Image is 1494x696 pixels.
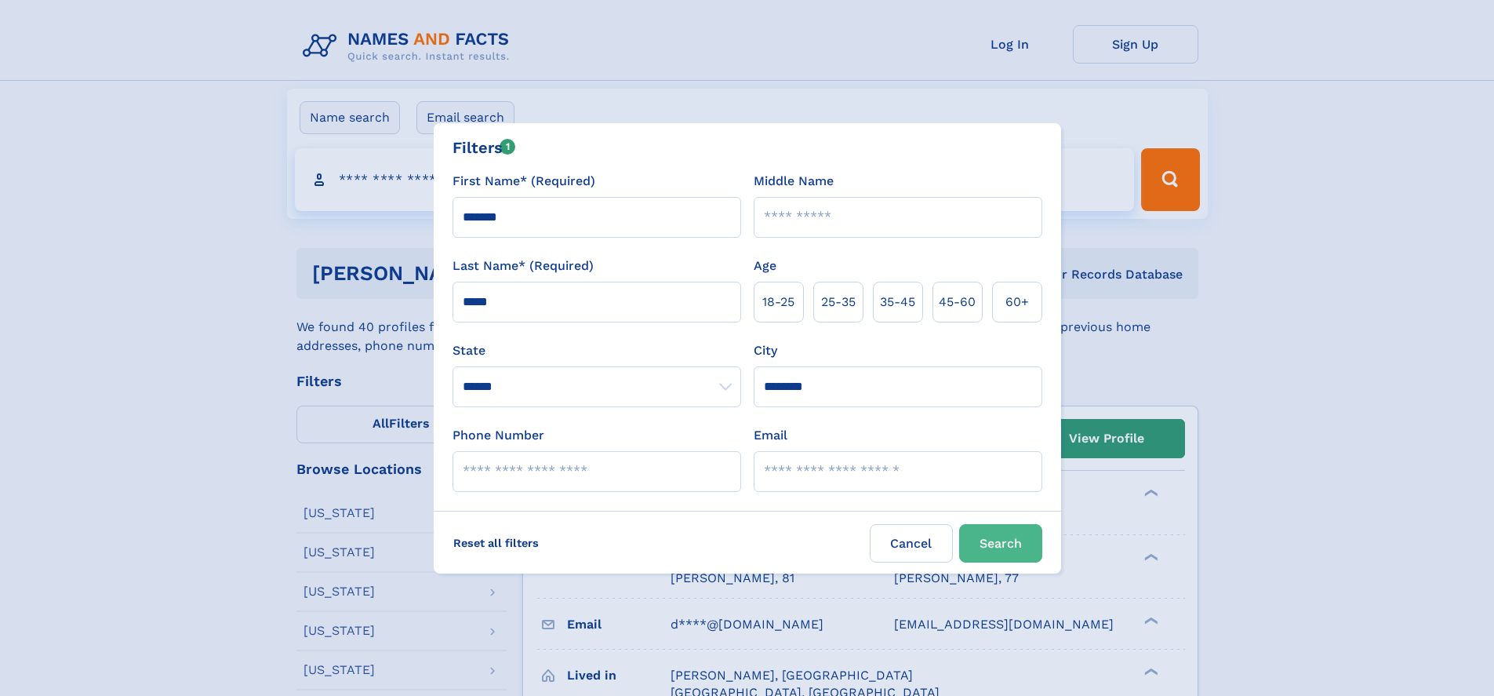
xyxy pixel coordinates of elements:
label: First Name* (Required) [453,172,595,191]
label: Age [754,257,776,275]
span: 18‑25 [762,293,794,312]
label: State [453,341,741,360]
label: City [754,341,777,360]
span: 35‑45 [880,293,915,312]
button: Search [959,524,1042,563]
label: Last Name* (Required) [453,257,594,275]
label: Phone Number [453,426,544,445]
label: Cancel [870,524,953,563]
label: Reset all filters [443,524,549,562]
div: Filters [453,136,516,159]
label: Email [754,426,787,445]
span: 45‑60 [939,293,976,312]
span: 60+ [1005,293,1029,312]
span: 25‑35 [821,293,856,312]
label: Middle Name [754,172,834,191]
